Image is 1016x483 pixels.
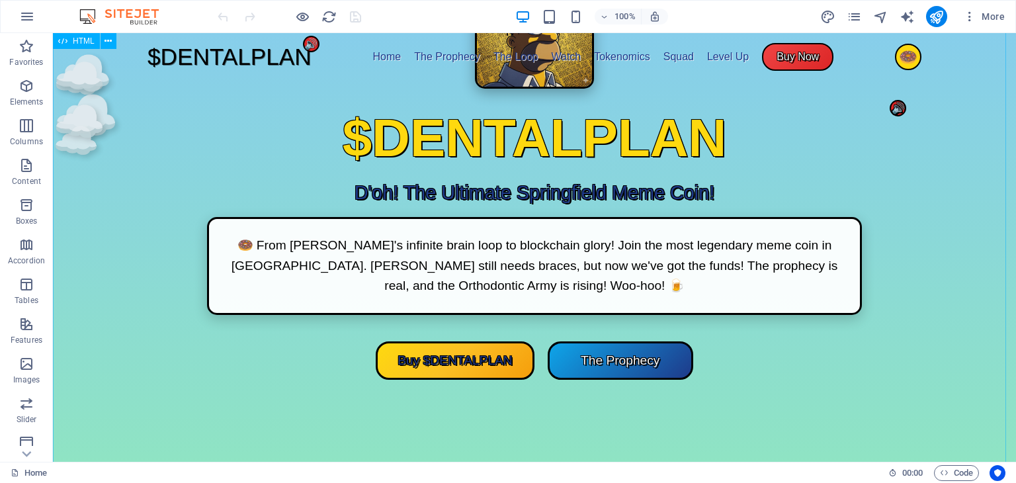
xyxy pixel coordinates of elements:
[820,9,835,24] i: Design (Ctrl+Alt+Y)
[595,9,642,24] button: 100%
[820,9,836,24] button: design
[15,295,38,306] p: Tables
[873,9,889,24] button: navigator
[873,9,888,24] i: Navigator
[13,374,40,385] p: Images
[929,9,944,24] i: Publish
[10,97,44,107] p: Elements
[847,9,863,24] button: pages
[649,11,661,22] i: On resize automatically adjust zoom level to fit chosen device.
[911,468,913,478] span: :
[926,6,947,27] button: publish
[958,6,1010,27] button: More
[16,216,38,226] p: Boxes
[9,57,43,67] p: Favorites
[847,9,862,24] i: Pages (Ctrl+Alt+S)
[888,465,923,481] h6: Session time
[11,335,42,345] p: Features
[614,9,636,24] h6: 100%
[17,414,37,425] p: Slider
[73,37,95,45] span: HTML
[294,9,310,24] button: Click here to leave preview mode and continue editing
[11,465,47,481] a: Click to cancel selection. Double-click to open Pages
[900,9,915,24] i: AI Writer
[900,9,915,24] button: text_generator
[10,136,43,147] p: Columns
[76,9,175,24] img: Editor Logo
[934,465,979,481] button: Code
[8,255,45,266] p: Accordion
[321,9,337,24] i: Reload page
[902,465,923,481] span: 00 00
[12,176,41,187] p: Content
[990,465,1005,481] button: Usercentrics
[963,10,1005,23] span: More
[321,9,337,24] button: reload
[940,465,973,481] span: Code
